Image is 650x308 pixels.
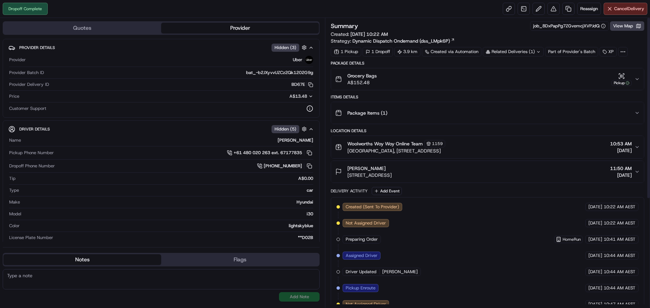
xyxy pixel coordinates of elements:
span: Type [9,187,19,193]
span: [DATE] [588,253,602,259]
span: License Plate Number [9,235,53,241]
button: View Map [610,21,644,31]
span: Driver Updated [346,269,376,275]
button: Hidden (5) [272,125,308,133]
span: [DATE] [610,147,632,154]
a: [PHONE_NUMBER] [257,162,313,170]
h3: Summary [331,23,358,29]
a: 📗Knowledge Base [4,95,55,108]
button: Package Items (1) [331,102,644,124]
span: Dynamic Dispatch Ondemand (dss_LMpk6P) [352,38,450,44]
button: A$13.48 [254,93,313,99]
span: [GEOGRAPHIC_DATA], [STREET_ADDRESS] [347,147,445,154]
button: Woolworths Woy Woy Online Team1159[GEOGRAPHIC_DATA], [STREET_ADDRESS]10:53 AM[DATE] [331,136,644,158]
span: 10:47 AM AEST [604,301,635,307]
button: Provider [161,23,319,33]
span: [STREET_ADDRESS] [347,172,392,179]
a: +61 480 020 263 ext. 67177835 [227,149,313,157]
span: Provider Details [19,45,55,50]
span: bat_-b2JXyvvUZCz2Qk1202G9g [246,70,313,76]
span: Not Assigned Driver [346,301,386,307]
span: Package Items ( 1 ) [347,110,387,116]
span: Pickup Phone Number [9,150,54,156]
div: Hyundai [23,199,313,205]
span: 10:41 AM AEST [604,236,635,242]
span: [DATE] [610,172,632,179]
span: [DATE] [588,269,602,275]
button: Flags [161,254,319,265]
div: A$0.00 [18,175,313,182]
span: Reassign [580,6,598,12]
span: Hidden ( 5 ) [275,126,296,132]
span: Provider Delivery ID [9,81,49,88]
span: Color [9,223,20,229]
div: 📗 [7,99,12,104]
img: Nash [7,7,20,20]
div: Pickup [611,80,632,86]
p: Welcome 👋 [7,27,123,38]
span: Make [9,199,20,205]
span: Knowledge Base [14,98,52,105]
div: Delivery Activity [331,188,368,194]
span: Not Assigned Driver [346,220,386,226]
span: Grocery Bags [347,72,377,79]
span: [DATE] [588,236,602,242]
button: Provider DetailsHidden (3) [8,42,314,53]
a: 💻API Documentation [55,95,111,108]
span: Driver Details [19,126,50,132]
span: Provider Batch ID [9,70,44,76]
button: Add Event [372,187,402,195]
button: CancelDelivery [604,3,647,15]
span: Uber [293,57,302,63]
button: [PERSON_NAME][STREET_ADDRESS]11:50 AM[DATE] [331,161,644,183]
span: [PERSON_NAME] [347,165,386,172]
span: Created (Sent To Provider) [346,204,399,210]
img: 1736555255976-a54dd68f-1ca7-489b-9aae-adbdc363a1c4 [7,65,19,77]
button: BD67E [291,81,313,88]
span: Pylon [67,115,82,120]
span: 10:22 AM AEST [604,220,635,226]
span: Hidden ( 3 ) [275,45,296,51]
div: car [22,187,313,193]
span: Pickup Enroute [346,285,375,291]
div: Package Details [331,61,644,66]
div: Related Deliveries (1) [483,47,544,56]
div: i30 [24,211,313,217]
span: 10:44 AM AEST [604,253,635,259]
div: Start new chat [23,65,111,71]
a: Created via Automation [422,47,481,56]
span: 10:44 AM AEST [604,285,635,291]
span: A$13.48 [289,93,307,99]
span: Customer Support [9,105,46,112]
div: 3.9 km [394,47,420,56]
button: Pickup [611,73,632,86]
div: Strategy: [331,38,455,44]
a: Dynamic Dispatch Ondemand (dss_LMpk6P) [352,38,455,44]
span: [DATE] 10:22 AM [350,31,388,37]
a: Powered byPylon [48,114,82,120]
button: Grocery BagsA$152.48Pickup [331,68,644,90]
div: Items Details [331,94,644,100]
span: Price [9,93,19,99]
span: +61 480 020 263 ext. 67177835 [234,150,302,156]
span: A$152.48 [347,79,377,86]
span: API Documentation [64,98,109,105]
button: Notes [3,254,161,265]
span: Tip [9,175,16,182]
button: Reassign [577,3,601,15]
button: Hidden (3) [272,43,308,52]
img: uber-new-logo.jpeg [305,56,313,64]
span: [PERSON_NAME] [382,269,418,275]
span: [DATE] [588,204,602,210]
div: 1 Pickup [331,47,361,56]
span: [DATE] [588,301,602,307]
button: job_8DxPapPg7ZGvemcjXVPJdQ [533,23,606,29]
div: Location Details [331,128,644,134]
span: Name [9,137,21,143]
button: Start new chat [115,67,123,75]
span: Created: [331,31,388,38]
span: 10:53 AM [610,140,632,147]
span: 10:44 AM AEST [604,269,635,275]
input: Clear [18,44,112,51]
